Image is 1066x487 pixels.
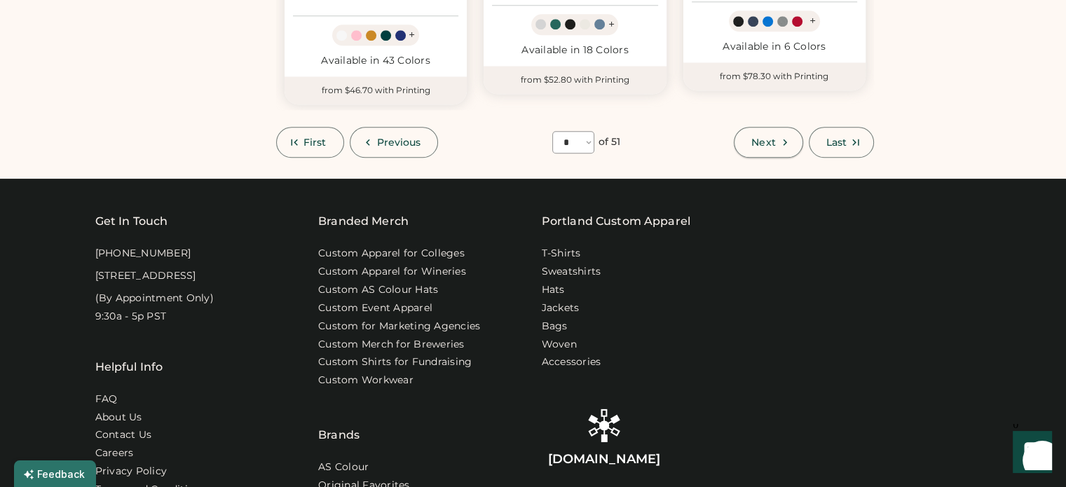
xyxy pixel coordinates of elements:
span: Last [826,137,847,147]
div: + [809,13,816,29]
div: + [608,17,614,32]
div: of 51 [599,135,621,149]
div: + [409,27,415,43]
a: Portland Custom Apparel [542,213,690,230]
a: Privacy Policy [95,465,168,479]
div: from $78.30 with Printing [683,62,866,90]
a: Custom Apparel for Colleges [318,247,465,261]
a: Accessories [542,355,601,369]
a: Careers [95,446,134,460]
img: Rendered Logo - Screens [587,409,621,442]
div: [PHONE_NUMBER] [95,247,191,261]
button: Last [809,127,874,158]
a: Custom Event Apparel [318,301,432,315]
a: Custom Shirts for Fundraising [318,355,472,369]
div: 9:30a - 5p PST [95,310,167,324]
div: [DOMAIN_NAME] [548,451,660,468]
a: Custom for Marketing Agencies [318,320,480,334]
div: Get In Touch [95,213,168,230]
span: First [303,137,327,147]
a: Bags [542,320,568,334]
a: About Us [95,411,142,425]
a: Jackets [542,301,580,315]
div: Available in 18 Colors [492,43,657,57]
a: Custom Apparel for Wineries [318,265,466,279]
a: Woven [542,338,577,352]
a: T-Shirts [542,247,581,261]
a: AS Colour [318,460,369,474]
a: Hats [542,283,565,297]
span: Previous [377,137,421,147]
a: Custom Workwear [318,373,414,387]
button: Previous [350,127,439,158]
div: from $52.80 with Printing [484,66,666,94]
div: Available in 43 Colors [293,54,458,68]
button: Next [734,127,802,158]
div: [STREET_ADDRESS] [95,269,196,283]
div: Brands [318,392,360,444]
a: Contact Us [95,428,152,442]
a: FAQ [95,392,118,406]
div: Available in 6 Colors [692,40,857,54]
a: Sweatshirts [542,265,601,279]
div: (By Appointment Only) [95,291,214,306]
button: First [276,127,344,158]
span: Next [751,137,775,147]
a: Custom AS Colour Hats [318,283,438,297]
a: Custom Merch for Breweries [318,338,465,352]
iframe: Front Chat [999,424,1060,484]
div: from $46.70 with Printing [285,76,467,104]
div: Branded Merch [318,213,409,230]
div: Helpful Info [95,359,163,376]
